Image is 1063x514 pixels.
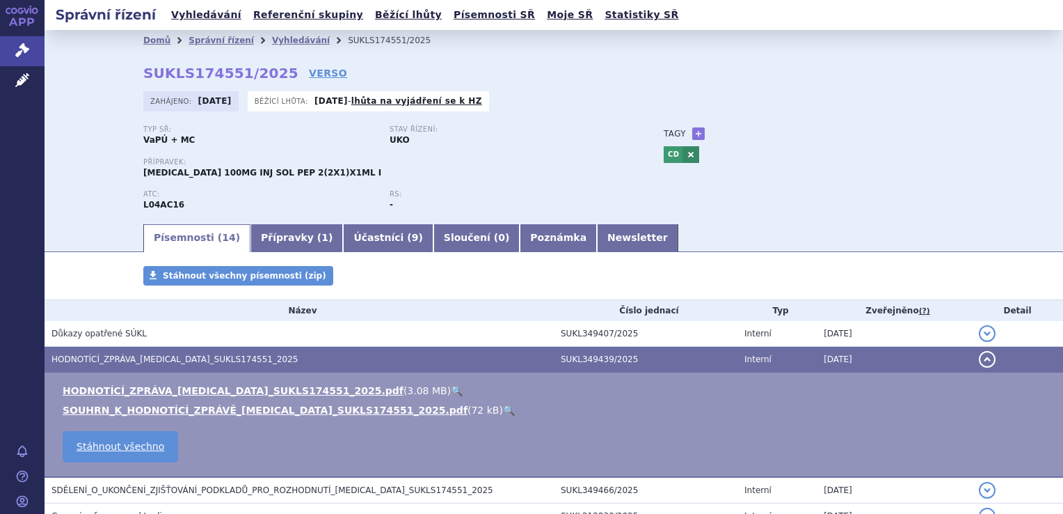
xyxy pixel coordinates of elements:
a: VERSO [309,66,347,80]
span: 9 [412,232,419,243]
td: [DATE] [817,347,972,373]
td: SUKL349407/2025 [554,321,737,347]
a: CD [664,146,682,163]
a: Statistiky SŘ [600,6,682,24]
span: 14 [222,232,235,243]
td: SUKL349439/2025 [554,347,737,373]
span: Běžící lhůta: [255,95,311,107]
button: detail [979,325,996,342]
span: Interní [744,355,772,364]
h2: Správní řízení [45,5,167,24]
a: Moje SŘ [543,6,597,24]
a: lhůta na vyjádření se k HZ [351,96,482,106]
strong: SUKLS174551/2025 [143,65,298,81]
a: Vyhledávání [167,6,246,24]
a: Stáhnout všechny písemnosti (zip) [143,266,333,286]
td: [DATE] [817,477,972,504]
span: 72 kB [471,405,499,416]
span: 0 [498,232,505,243]
span: Interní [744,485,772,495]
strong: - [390,200,393,210]
strong: UKO [390,135,410,145]
th: Zveřejněno [817,300,972,321]
a: Písemnosti SŘ [449,6,539,24]
a: Sloučení (0) [433,224,520,252]
li: SUKLS174551/2025 [348,30,449,51]
p: ATC: [143,190,376,198]
p: - [314,95,482,107]
h3: Tagy [664,125,686,142]
td: [DATE] [817,321,972,347]
a: Domů [143,36,170,45]
strong: GUSELKUMAB [143,200,184,210]
p: Stav řízení: [390,125,622,134]
span: 1 [321,232,328,243]
a: Vyhledávání [272,36,330,45]
a: Referenční skupiny [249,6,367,24]
th: Číslo jednací [554,300,737,321]
span: [MEDICAL_DATA] 100MG INJ SOL PEP 2(2X1)X1ML I [143,168,381,178]
li: ( ) [63,384,1049,398]
a: + [692,127,705,140]
a: Písemnosti (14) [143,224,250,252]
a: Přípravky (1) [250,224,343,252]
p: Přípravek: [143,158,636,166]
a: Správní řízení [189,36,254,45]
a: Newsletter [597,224,678,252]
span: HODNOTÍCÍ_ZPRÁVA_TREMFYA_SUKLS174551_2025 [51,355,298,364]
button: detail [979,351,996,368]
span: Zahájeno: [150,95,194,107]
strong: [DATE] [198,96,232,106]
p: RS: [390,190,622,198]
strong: [DATE] [314,96,348,106]
strong: VaPÚ + MC [143,135,195,145]
span: 3.08 MB [407,385,447,396]
a: HODNOTÍCÍ_ZPRÁVA_[MEDICAL_DATA]_SUKLS174551_2025.pdf [63,385,403,396]
th: Typ [737,300,817,321]
a: Běžící lhůty [371,6,446,24]
button: detail [979,482,996,499]
a: Účastníci (9) [343,224,433,252]
th: Detail [972,300,1063,321]
a: Stáhnout všechno [63,431,178,462]
td: SUKL349466/2025 [554,477,737,504]
abbr: (?) [919,306,930,316]
span: SDĚLENÍ_O_UKONČENÍ_ZJIŠŤOVÁNÍ_PODKLADŮ_PRO_ROZHODNUTÍ_TREMFYA_SUKLS174551_2025 [51,485,493,495]
a: Poznámka [520,224,597,252]
p: Typ SŘ: [143,125,376,134]
span: Důkazy opatřené SÚKL [51,329,147,338]
a: SOUHRN_K_HODNOTÍCÍ_ZPRÁVĚ_[MEDICAL_DATA]_SUKLS174551_2025.pdf [63,405,467,416]
th: Název [45,300,554,321]
li: ( ) [63,403,1049,417]
span: Stáhnout všechny písemnosti (zip) [163,271,326,281]
a: 🔍 [451,385,463,396]
a: 🔍 [503,405,515,416]
span: Interní [744,329,772,338]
